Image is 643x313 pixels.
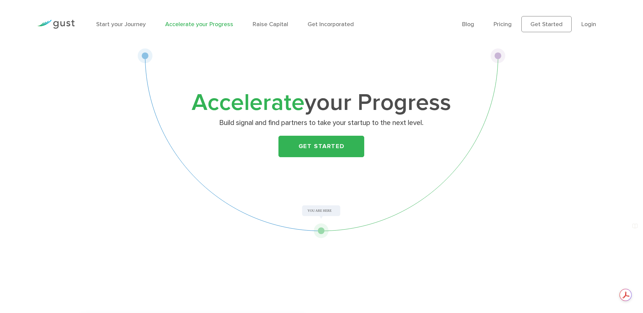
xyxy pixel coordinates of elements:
a: Accelerate your Progress [165,21,233,28]
a: Get Started [521,16,572,32]
a: Pricing [494,21,512,28]
a: Raise Capital [253,21,288,28]
a: Blog [462,21,474,28]
span: Accelerate [192,88,305,117]
a: Start your Journey [96,21,146,28]
img: Gust Logo [37,20,75,29]
a: Get Incorporated [308,21,354,28]
p: Build signal and find partners to take your startup to the next level. [192,118,451,128]
a: Login [581,21,596,28]
h1: your Progress [189,92,454,114]
a: Get Started [278,136,364,157]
